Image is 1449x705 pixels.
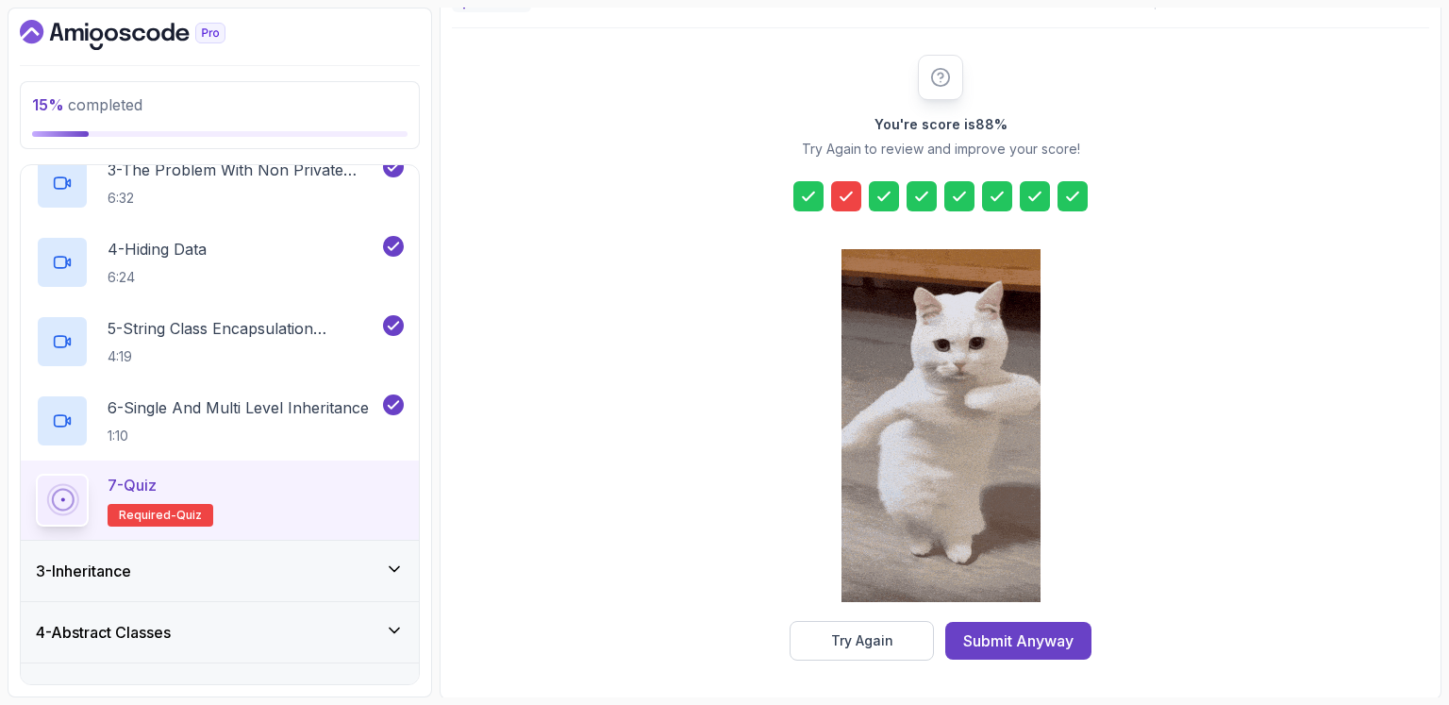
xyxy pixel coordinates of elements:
[32,95,64,114] span: 15 %
[36,394,404,447] button: 6-Single And Multi Level Inheritance1:10
[36,236,404,289] button: 4-Hiding Data6:24
[108,238,207,260] p: 4 - Hiding Data
[36,315,404,368] button: 5-String Class Encapsulation Exa,Mple4:19
[32,95,142,114] span: completed
[802,140,1080,159] p: Try Again to review and improve your score!
[36,157,404,210] button: 3-The Problem With Non Private Fields6:32
[790,621,934,661] button: Try Again
[841,249,1041,602] img: cool-cat
[108,159,379,181] p: 3 - The Problem With Non Private Fields
[36,621,171,644] h3: 4 - Abstract Classes
[108,317,379,340] p: 5 - String Class Encapsulation Exa,Mple
[831,631,893,650] div: Try Again
[108,347,379,366] p: 4:19
[21,541,419,601] button: 3-Inheritance
[119,508,176,523] span: Required-
[108,427,369,445] p: 1:10
[108,189,379,208] p: 6:32
[963,629,1074,652] div: Submit Anyway
[36,682,154,705] h3: 5 - Polymorphism
[945,622,1091,660] button: Submit Anyway
[36,474,404,527] button: 7-QuizRequired-quiz
[108,396,369,419] p: 6 - Single And Multi Level Inheritance
[36,560,131,582] h3: 3 - Inheritance
[176,508,202,523] span: quiz
[108,474,157,496] p: 7 - Quiz
[108,268,207,287] p: 6:24
[21,602,419,663] button: 4-Abstract Classes
[20,20,269,50] a: Dashboard
[874,115,1008,134] h2: You're score is 88 %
